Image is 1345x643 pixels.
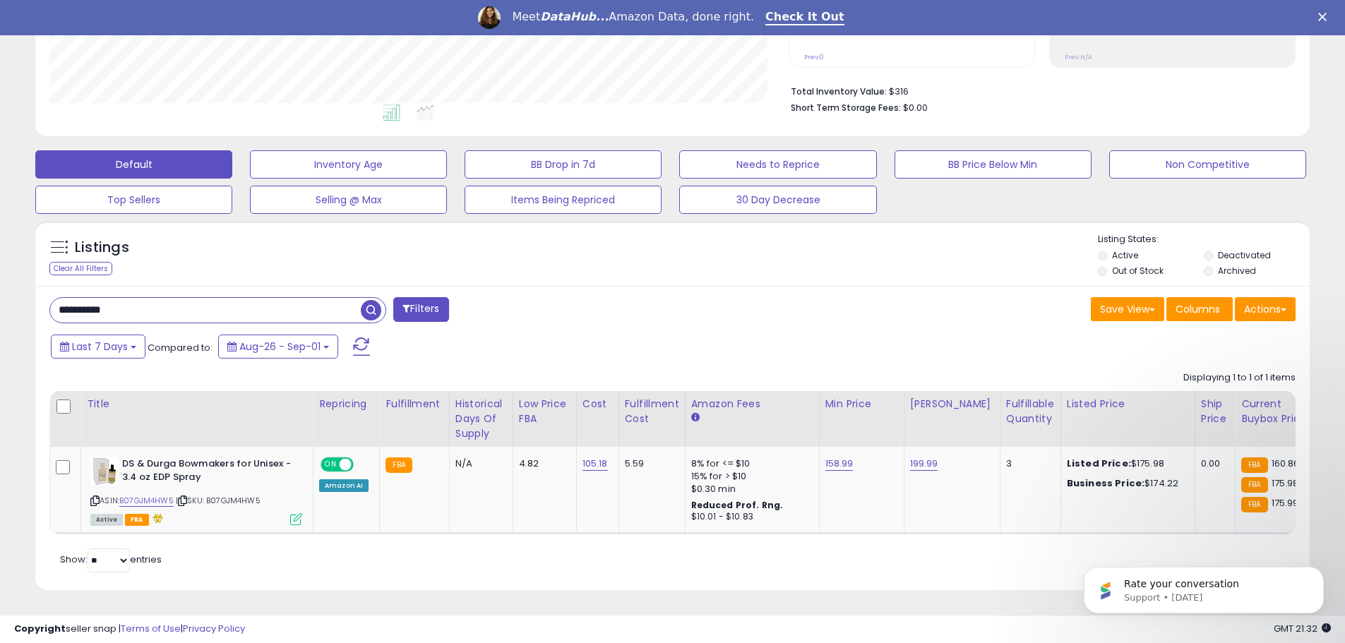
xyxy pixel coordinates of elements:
b: Listed Price: [1067,457,1131,470]
div: 5.59 [625,457,674,470]
button: Columns [1166,297,1233,321]
div: ASIN: [90,457,302,524]
img: Profile image for Georgie [478,6,501,29]
button: Top Sellers [35,186,232,214]
small: Amazon Fees. [691,411,700,424]
b: Reduced Prof. Rng. [691,499,784,511]
label: Out of Stock [1112,265,1164,277]
button: Non Competitive [1109,150,1306,179]
small: FBA [1241,457,1267,473]
b: Business Price: [1067,476,1144,490]
span: Columns [1176,302,1220,316]
h5: Listings [75,238,129,258]
span: Compared to: [148,341,213,354]
div: Min Price [825,397,898,411]
button: 30 Day Decrease [679,186,876,214]
div: $175.98 [1067,457,1184,470]
span: Last 7 Days [72,339,128,354]
div: N/A [455,457,502,470]
div: [PERSON_NAME] [910,397,994,411]
button: Needs to Reprice [679,150,876,179]
span: ON [322,459,340,471]
small: FBA [1241,477,1267,493]
div: Amazon AI [319,479,369,492]
button: Items Being Repriced [465,186,662,214]
a: 199.99 [910,457,938,471]
span: Show: entries [60,553,162,566]
div: 3 [1006,457,1050,470]
button: Default [35,150,232,179]
div: Amazon Fees [691,397,813,411]
div: Clear All Filters [49,262,112,275]
p: Listing States: [1098,233,1310,246]
button: Filters [393,297,448,322]
button: Selling @ Max [250,186,447,214]
iframe: Intercom notifications message [1063,537,1345,636]
li: $316 [791,82,1285,99]
small: FBA [1241,497,1267,512]
div: Historical Days Of Supply [455,397,507,441]
div: Displaying 1 to 1 of 1 items [1183,371,1296,385]
div: 8% for <= $10 [691,457,808,470]
button: Last 7 Days [51,335,145,359]
span: $0.00 [903,101,928,114]
div: 15% for > $10 [691,470,808,483]
div: $10.01 - $10.83 [691,511,808,523]
label: Archived [1218,265,1256,277]
button: Actions [1235,297,1296,321]
i: hazardous material [149,513,164,523]
b: Short Term Storage Fees: [791,102,901,114]
label: Active [1112,249,1138,261]
div: Meet Amazon Data, done right. [512,10,754,24]
span: 175.99 [1272,496,1299,510]
div: $0.30 min [691,483,808,495]
small: FBA [385,457,412,473]
small: Prev: 0 [804,53,824,61]
div: Current Buybox Price [1241,397,1314,426]
span: 160.86 [1272,457,1300,470]
a: 105.18 [582,457,608,471]
div: Fulfillment [385,397,443,411]
a: B07GJM4HW5 [119,495,174,507]
div: 4.82 [519,457,566,470]
a: 158.99 [825,457,854,471]
div: Fulfillment Cost [625,397,679,426]
div: Ship Price [1201,397,1229,426]
div: seller snap | | [14,623,245,636]
div: 0.00 [1201,457,1224,470]
div: $174.22 [1067,477,1184,490]
div: Title [87,397,307,411]
a: Privacy Policy [183,622,245,635]
div: Low Price FBA [519,397,570,426]
b: DS & Durga Bowmakers for Unisex - 3.4 oz EDP Spray [122,457,294,487]
a: Check It Out [765,10,844,25]
a: Terms of Use [121,622,181,635]
button: Aug-26 - Sep-01 [218,335,338,359]
div: Fulfillable Quantity [1006,397,1055,426]
label: Deactivated [1218,249,1271,261]
img: 415Okhsc19L._SL40_.jpg [90,457,119,486]
b: Total Inventory Value: [791,85,887,97]
button: BB Price Below Min [895,150,1092,179]
button: Inventory Age [250,150,447,179]
span: | SKU: B07GJM4HW5 [176,495,261,506]
span: OFF [352,459,374,471]
small: Prev: N/A [1065,53,1092,61]
button: Save View [1091,297,1164,321]
span: FBA [125,514,149,526]
div: Listed Price [1067,397,1189,411]
i: DataHub... [540,10,609,23]
strong: Copyright [14,622,66,635]
div: Close [1318,13,1332,21]
button: BB Drop in 7d [465,150,662,179]
div: Cost [582,397,613,411]
div: Repricing [319,397,373,411]
span: All listings currently available for purchase on Amazon [90,514,123,526]
span: 175.98 [1272,476,1299,490]
span: Aug-26 - Sep-01 [239,339,321,354]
